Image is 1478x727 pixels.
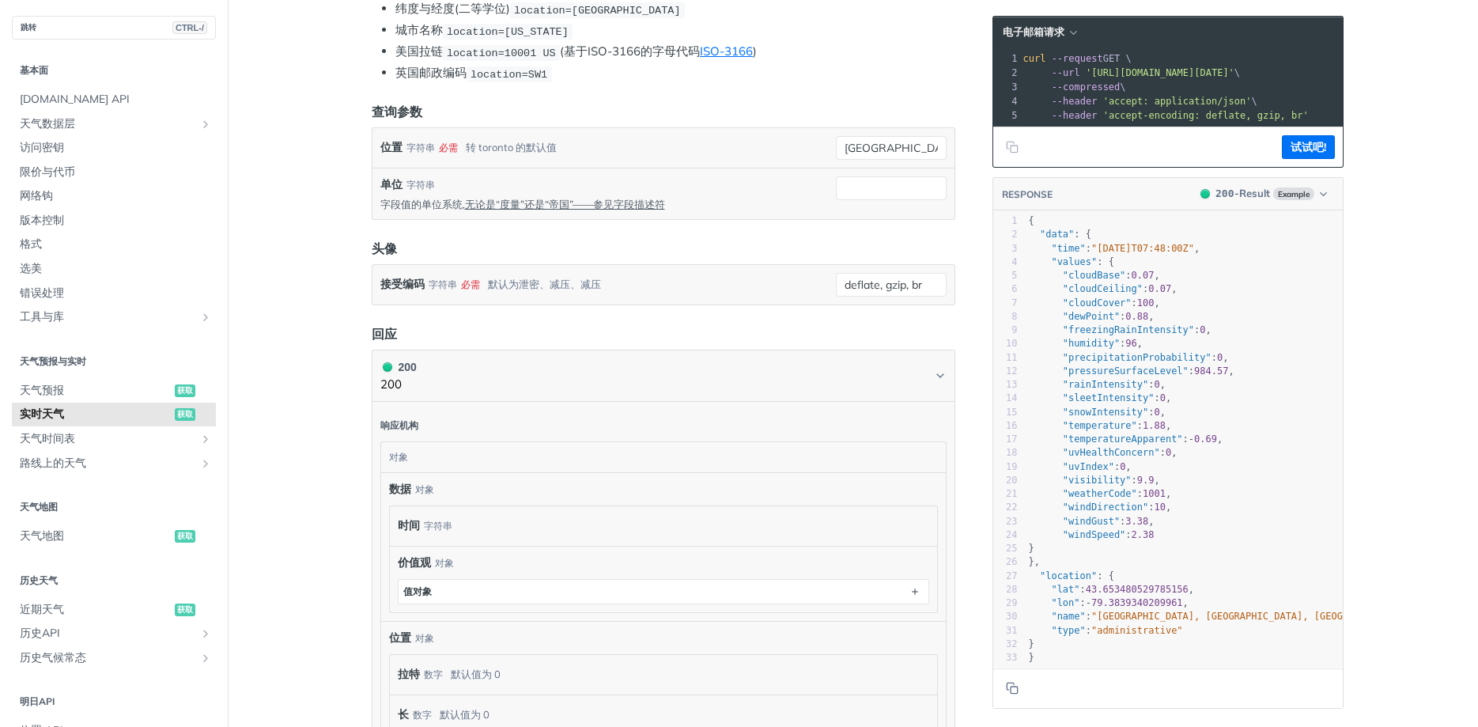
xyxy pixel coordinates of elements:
[172,21,207,34] span: CTRL-/
[20,140,212,156] span: 访问密钥
[381,442,942,472] div: 对象
[1063,324,1194,335] span: "freezingRainIntensity"
[12,524,216,548] a: 天气地图获取
[993,474,1018,487] div: 20
[1029,243,1200,254] span: : ,
[372,324,397,343] div: 回应
[12,88,216,112] a: [DOMAIN_NAME] API
[1125,338,1136,349] span: 96
[413,703,432,726] div: 数字
[1029,283,1177,294] span: : ,
[175,408,195,421] span: 获取
[383,362,392,372] span: 200
[1029,229,1092,240] span: : {
[20,383,171,399] span: 天气预报
[424,663,443,686] div: 数字
[1023,53,1132,64] span: GET \
[380,136,403,159] label: 位置
[1029,215,1034,226] span: {
[1143,420,1166,431] span: 1.88
[1029,584,1195,595] span: : ,
[993,351,1018,365] div: 11
[1063,447,1160,458] span: "uvHealthConcern"
[451,663,501,686] div: 默认值为 0
[12,574,216,588] h2: 历史天气
[12,598,216,622] a: 近期天气获取
[380,419,418,432] div: 响应机构
[1200,189,1210,199] span: 200
[993,433,1018,446] div: 17
[1063,270,1125,281] span: "cloudBase"
[1166,447,1171,458] span: 0
[1029,570,1114,581] span: : {
[1023,53,1046,64] span: curl
[471,68,547,80] span: location=SW1
[1103,96,1252,107] span: 'accept: application/json'
[12,112,216,136] a: 天气数据层显示天气数据层的子页面
[993,460,1018,474] div: 19
[993,269,1018,282] div: 5
[1137,297,1155,309] span: 100
[934,369,947,382] svg: Chevron
[12,63,216,78] h2: 基本面
[1029,638,1034,649] span: }
[20,116,195,132] span: 天气数据层
[1086,597,1091,608] span: -
[993,94,1020,108] div: 4
[1029,475,1160,486] span: : ,
[1063,475,1132,486] span: "visibility"
[993,419,1018,433] div: 16
[20,165,212,180] span: 限价与代币
[1029,652,1034,663] span: }
[439,136,458,159] div: 必需
[372,102,422,121] div: 查询参数
[12,257,216,281] a: 选美
[403,585,432,599] div: 值对象
[199,311,212,324] button: 显示工具与库的子页面
[993,555,1018,569] div: 26
[1029,407,1166,418] span: : ,
[406,136,435,159] div: 字符串
[1052,53,1103,64] span: --request
[389,630,411,646] span: 位置
[12,136,216,160] a: 访问密钥
[12,209,216,233] a: 版本控制
[1137,475,1155,486] span: 9.9
[1029,324,1212,335] span: : ,
[1052,110,1098,121] span: --header
[1063,488,1137,499] span: "weatherCode"
[993,624,1018,638] div: 31
[1029,543,1034,554] span: }
[1091,243,1194,254] span: "[DATE]T07:48:00Z"
[1029,488,1172,499] span: : ,
[20,602,171,618] span: 近期天气
[465,198,665,210] a: 无论是“度量”还是“帝国”——参见字段描述符
[395,64,955,82] li: 英国邮政编码
[395,21,955,40] li: 城市名称
[1029,434,1223,445] span: : ,
[1086,67,1234,78] span: '[URL][DOMAIN_NAME][DATE]'
[1063,516,1120,527] span: "windGust"
[514,4,681,16] span: location=[GEOGRAPHIC_DATA]
[1154,407,1159,418] span: 0
[993,365,1018,378] div: 12
[20,431,195,447] span: 天气时间表
[993,242,1018,256] div: 3
[1154,379,1159,390] span: 0
[1029,516,1155,527] span: : ,
[1001,135,1023,159] button: 复制到剪贴板
[1103,110,1309,121] span: 'accept-encoding: deflate, gzip, br'
[1215,187,1234,199] span: 200
[447,47,556,59] span: location=10001 US
[1029,256,1114,267] span: : {
[12,379,216,403] a: 天气预报获取
[20,407,171,422] span: 实时天气
[20,309,195,325] span: 工具与库
[20,528,171,544] span: 天气地图
[20,286,212,301] span: 错误处理
[1086,584,1189,595] span: 43.653480529785156
[12,161,216,184] a: 限价与代币
[993,378,1018,392] div: 13
[488,273,601,296] div: 默认为泄密、减压、减压
[1001,676,1023,700] button: Copy to clipboard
